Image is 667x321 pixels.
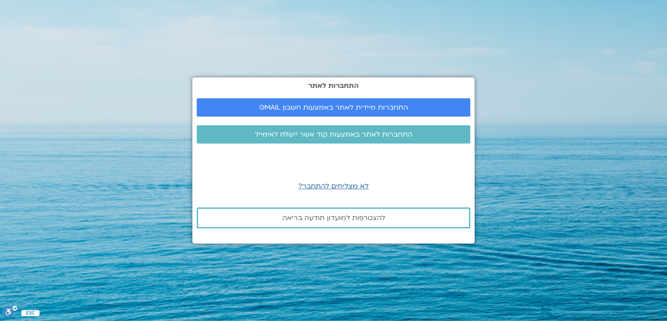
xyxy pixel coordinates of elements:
[197,207,470,228] a: להצטרפות למועדון תודעה בריאה
[298,181,369,191] a: לא מצליחים להתחבר?
[197,98,470,117] a: התחברות מיידית לאתר באמצעות חשבון GMAIL
[259,104,408,111] span: התחברות מיידית לאתר באמצעות חשבון GMAIL
[255,130,413,138] span: התחברות לאתר באמצעות קוד אשר יישלח לאימייל
[282,214,385,222] span: להצטרפות למועדון תודעה בריאה
[197,82,470,90] h2: התחברות לאתר
[197,125,470,144] a: התחברות לאתר באמצעות קוד אשר יישלח לאימייל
